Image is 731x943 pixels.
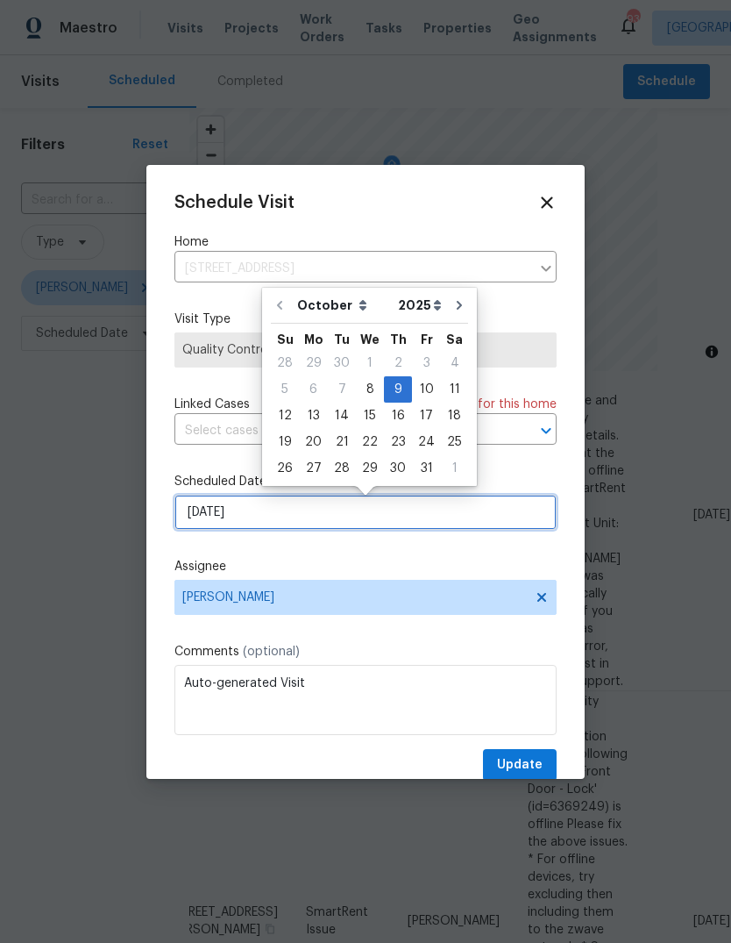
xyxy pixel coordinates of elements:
[390,333,407,346] abbr: Thursday
[356,429,384,455] div: Wed Oct 22 2025
[174,665,557,735] textarea: Auto-generated Visit
[328,404,356,428] div: 14
[174,558,557,575] label: Assignee
[277,333,294,346] abbr: Sunday
[412,455,441,482] div: Fri Oct 31 2025
[384,429,412,455] div: Thu Oct 23 2025
[174,233,557,251] label: Home
[446,333,463,346] abbr: Saturday
[293,292,394,318] select: Month
[328,376,356,403] div: Tue Oct 07 2025
[174,311,557,328] label: Visit Type
[328,377,356,402] div: 7
[384,455,412,482] div: Thu Oct 30 2025
[384,456,412,481] div: 30
[412,403,441,429] div: Fri Oct 17 2025
[356,350,384,376] div: Wed Oct 01 2025
[266,288,293,323] button: Go to previous month
[360,333,380,346] abbr: Wednesday
[174,396,250,413] span: Linked Cases
[384,404,412,428] div: 16
[334,333,350,346] abbr: Tuesday
[174,194,295,211] span: Schedule Visit
[299,351,328,375] div: 29
[412,429,441,455] div: Fri Oct 24 2025
[441,403,468,429] div: Sat Oct 18 2025
[446,288,472,323] button: Go to next month
[182,341,549,359] span: Quality Control
[271,455,299,482] div: Sun Oct 26 2025
[328,430,356,454] div: 21
[271,430,299,454] div: 19
[174,643,557,661] label: Comments
[356,377,384,402] div: 8
[299,456,328,481] div: 27
[384,430,412,454] div: 23
[271,377,299,402] div: 5
[299,403,328,429] div: Mon Oct 13 2025
[441,351,468,375] div: 4
[412,351,441,375] div: 3
[299,455,328,482] div: Mon Oct 27 2025
[421,333,433,346] abbr: Friday
[356,351,384,375] div: 1
[497,754,543,776] span: Update
[356,455,384,482] div: Wed Oct 29 2025
[304,333,323,346] abbr: Monday
[441,377,468,402] div: 11
[299,430,328,454] div: 20
[174,418,507,445] input: Select cases
[271,429,299,455] div: Sun Oct 19 2025
[299,376,328,403] div: Mon Oct 06 2025
[441,404,468,428] div: 18
[384,350,412,376] div: Thu Oct 02 2025
[328,455,356,482] div: Tue Oct 28 2025
[384,351,412,375] div: 2
[356,404,384,428] div: 15
[412,404,441,428] div: 17
[299,429,328,455] div: Mon Oct 20 2025
[328,456,356,481] div: 28
[271,351,299,375] div: 28
[328,403,356,429] div: Tue Oct 14 2025
[441,430,468,454] div: 25
[299,377,328,402] div: 6
[441,350,468,376] div: Sat Oct 04 2025
[328,429,356,455] div: Tue Oct 21 2025
[271,350,299,376] div: Sun Sep 28 2025
[412,456,441,481] div: 31
[174,495,557,530] input: M/D/YYYY
[328,351,356,375] div: 30
[299,350,328,376] div: Mon Sep 29 2025
[182,590,526,604] span: [PERSON_NAME]
[174,255,530,282] input: Enter in an address
[441,429,468,455] div: Sat Oct 25 2025
[356,376,384,403] div: Wed Oct 08 2025
[356,456,384,481] div: 29
[412,376,441,403] div: Fri Oct 10 2025
[441,455,468,482] div: Sat Nov 01 2025
[412,430,441,454] div: 24
[441,456,468,481] div: 1
[534,418,558,443] button: Open
[412,377,441,402] div: 10
[299,404,328,428] div: 13
[243,646,300,658] span: (optional)
[328,350,356,376] div: Tue Sep 30 2025
[384,403,412,429] div: Thu Oct 16 2025
[483,749,557,782] button: Update
[271,403,299,429] div: Sun Oct 12 2025
[441,376,468,403] div: Sat Oct 11 2025
[174,473,557,490] label: Scheduled Date
[271,376,299,403] div: Sun Oct 05 2025
[394,292,446,318] select: Year
[384,377,412,402] div: 9
[356,430,384,454] div: 22
[356,403,384,429] div: Wed Oct 15 2025
[384,376,412,403] div: Thu Oct 09 2025
[271,404,299,428] div: 12
[271,456,299,481] div: 26
[412,350,441,376] div: Fri Oct 03 2025
[537,193,557,212] span: Close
